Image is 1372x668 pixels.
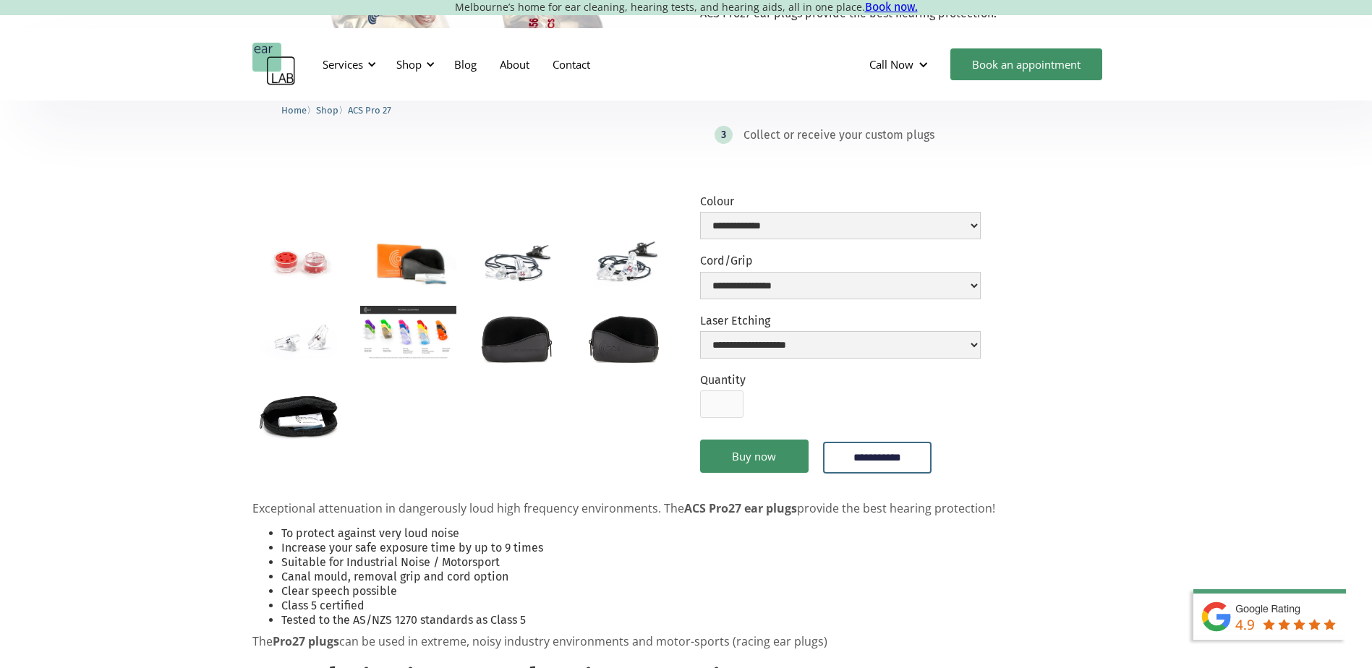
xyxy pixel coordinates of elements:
[541,43,602,85] a: Contact
[348,105,391,116] span: ACS Pro 27
[252,635,1120,648] p: The can be used in extreme, noisy industry environments and motor-sports (racing ear plugs)
[281,584,1120,599] li: Clear speech possible
[348,103,391,116] a: ACS Pro 27
[252,502,1120,515] p: Exceptional attenuation in dangerously loud high frequency environments. The provide the best hea...
[721,129,726,140] div: 3
[360,306,456,360] a: open lightbox
[281,541,1120,555] li: Increase your safe exposure time by up to 9 times
[684,500,797,516] strong: ACS Pro27 ear plugs
[252,230,349,294] a: open lightbox
[281,526,1120,541] li: To protect against very loud noise
[316,103,338,116] a: Shop
[281,555,1120,570] li: Suitable for Industrial Noise / Motorsport
[869,57,913,72] div: Call Now
[700,440,809,473] a: Buy now
[950,48,1102,80] a: Book an appointment
[360,230,456,294] a: open lightbox
[700,254,981,267] label: Cord/Grip
[273,633,339,649] strong: Pro27 plugs
[576,230,672,294] a: open lightbox
[700,314,981,327] label: Laser Etching
[316,103,348,118] li: 〉
[388,43,439,86] div: Shop
[858,43,943,86] div: Call Now
[252,381,349,445] a: open lightbox
[281,613,1120,628] li: Tested to the AS/NZS 1270 standards as Class 5
[443,43,488,85] a: Blog
[281,103,307,116] a: Home
[468,230,564,294] a: open lightbox
[576,306,672,369] a: open lightbox
[700,373,746,387] label: Quantity
[281,570,1120,584] li: Canal mould, removal grip and cord option
[396,57,422,72] div: Shop
[743,128,934,142] div: Collect or receive your custom plugs
[281,103,316,118] li: 〉
[252,43,296,86] a: home
[252,306,349,369] a: open lightbox
[468,306,564,369] a: open lightbox
[314,43,380,86] div: Services
[281,599,1120,613] li: Class 5 certified
[700,194,981,208] label: Colour
[316,105,338,116] span: Shop
[281,105,307,116] span: Home
[323,57,363,72] div: Services
[488,43,541,85] a: About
